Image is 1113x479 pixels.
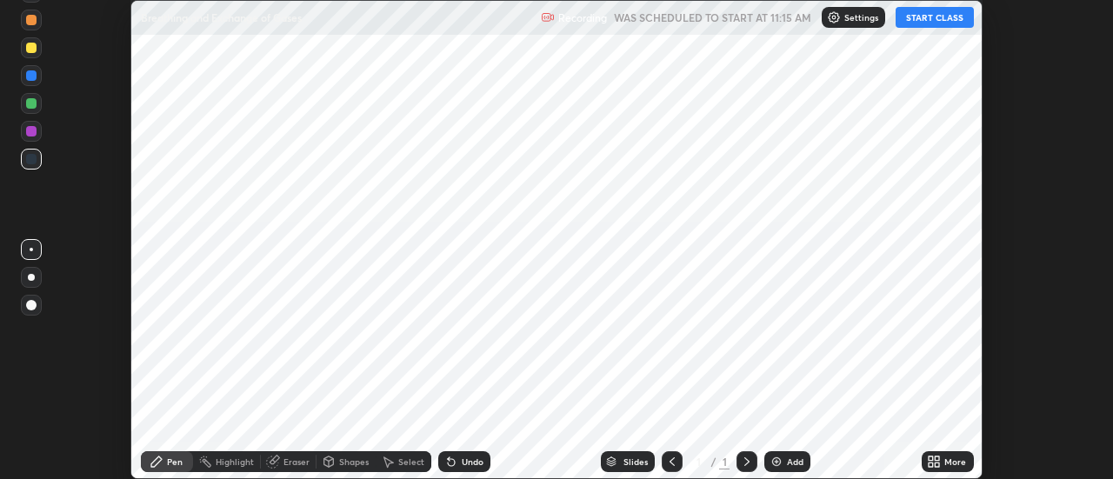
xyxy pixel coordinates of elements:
div: 1 [690,456,707,467]
div: Undo [462,457,483,466]
div: Select [398,457,424,466]
button: START CLASS [896,7,974,28]
h5: WAS SCHEDULED TO START AT 11:15 AM [614,10,811,25]
img: add-slide-button [770,455,783,469]
div: Highlight [216,457,254,466]
div: More [944,457,966,466]
div: 1 [719,454,730,469]
img: class-settings-icons [827,10,841,24]
div: Eraser [283,457,310,466]
p: Recording [558,11,607,24]
div: Shapes [339,457,369,466]
img: recording.375f2c34.svg [541,10,555,24]
div: Pen [167,457,183,466]
div: Slides [623,457,648,466]
p: Settings [844,13,878,22]
p: Breathing and Exchange of Gases [141,10,302,24]
div: Add [787,457,803,466]
div: / [710,456,716,467]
